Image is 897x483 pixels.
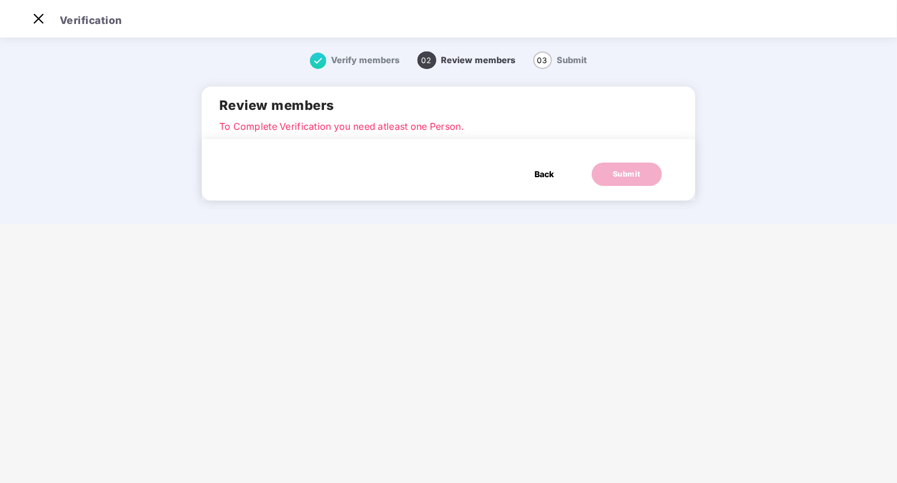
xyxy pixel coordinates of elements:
span: 02 [418,51,436,69]
img: svg+xml;base64,PHN2ZyB4bWxucz0iaHR0cDovL3d3dy53My5vcmcvMjAwMC9zdmciIHdpZHRoPSIxNiIgaGVpZ2h0PSIxNi... [310,53,326,69]
button: Back [523,163,565,186]
p: To Complete Verification you need atleast one Person. [219,119,678,130]
h2: Review members [219,95,678,116]
span: Review members [441,55,516,65]
button: Submit [592,163,662,186]
span: 03 [533,51,552,69]
span: Submit [557,55,588,65]
span: Back [534,168,554,181]
span: Verify members [332,55,400,65]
